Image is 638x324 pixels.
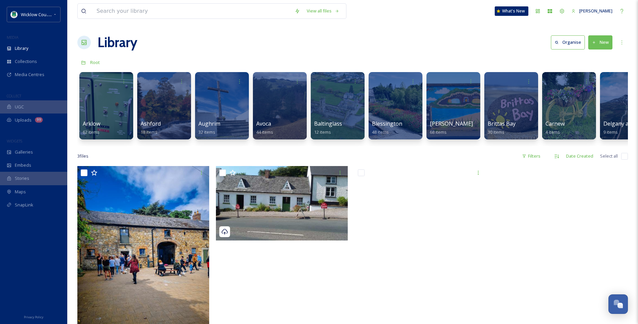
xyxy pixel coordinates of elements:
[600,153,618,159] span: Select all
[588,35,612,49] button: New
[15,175,29,182] span: Stories
[354,166,486,259] img: Wicklow Way Distressed Logo GREEN-01.png
[83,129,100,135] span: 62 items
[198,120,220,127] span: Aughrim
[568,4,616,18] a: [PERSON_NAME]
[495,6,528,16] a: What's New
[24,315,43,319] span: Privacy Policy
[488,120,516,127] span: Brittas Bay
[603,129,618,135] span: 9 items
[551,35,585,49] button: Organise
[93,4,291,19] input: Search your library
[83,120,100,127] span: Arklow
[430,121,473,135] a: [PERSON_NAME]68 items
[90,58,100,66] a: Root
[519,150,544,163] div: Filters
[372,129,389,135] span: 48 items
[35,117,43,123] div: 99
[488,121,516,135] a: Brittas Bay30 items
[198,121,220,135] a: Aughrim32 items
[141,129,157,135] span: 18 items
[372,120,402,127] span: Blessington
[488,129,504,135] span: 30 items
[98,32,137,53] a: Library
[579,8,612,14] span: [PERSON_NAME]
[608,294,628,314] button: Open Chat
[7,93,21,98] span: COLLECT
[77,153,88,159] span: 3 file s
[314,129,331,135] span: 12 items
[15,104,24,110] span: UGC
[256,121,273,135] a: Avoca44 items
[563,150,597,163] div: Date Created
[314,121,342,135] a: Baltinglass12 items
[15,71,44,78] span: Media Centres
[372,121,402,135] a: Blessington48 items
[15,117,32,123] span: Uploads
[15,58,37,65] span: Collections
[7,35,18,40] span: MEDIA
[216,166,348,240] img: Weavers Cottage Image Clonegal.jpg
[546,129,560,135] span: 4 items
[256,120,271,127] span: Avoca
[546,120,565,127] span: Carnew
[83,121,100,135] a: Arklow62 items
[15,202,33,208] span: SnapLink
[546,121,565,135] a: Carnew4 items
[24,313,43,321] a: Privacy Policy
[303,4,343,18] a: View all files
[15,45,28,52] span: Library
[551,35,588,49] a: Organise
[314,120,342,127] span: Baltinglass
[21,11,68,18] span: Wicklow County Council
[15,162,31,168] span: Embeds
[15,189,26,195] span: Maps
[15,149,33,155] span: Galleries
[7,138,22,143] span: WIDGETS
[430,120,473,127] span: [PERSON_NAME]
[430,129,447,135] span: 68 items
[90,59,100,65] span: Root
[198,129,215,135] span: 32 items
[141,121,161,135] a: Ashford18 items
[141,120,161,127] span: Ashford
[256,129,273,135] span: 44 items
[11,11,17,18] img: download%20(9).png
